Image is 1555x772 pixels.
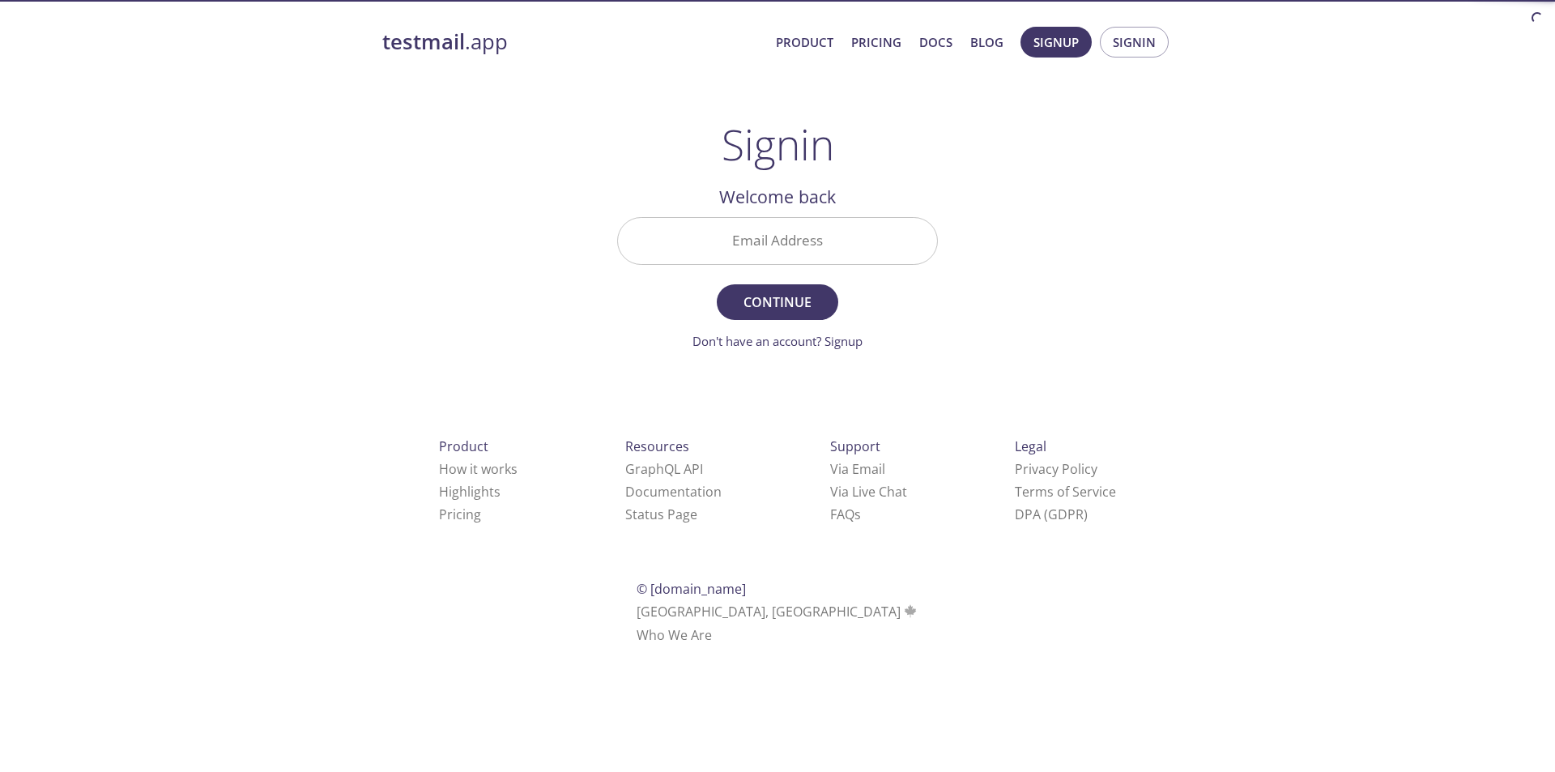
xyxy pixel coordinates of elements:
[830,437,880,455] span: Support
[1015,437,1046,455] span: Legal
[1015,505,1088,523] a: DPA (GDPR)
[382,28,763,56] a: testmail.app
[439,437,488,455] span: Product
[637,580,746,598] span: © [DOMAIN_NAME]
[851,32,901,53] a: Pricing
[1020,27,1092,58] button: Signup
[830,460,885,478] a: Via Email
[439,483,501,501] a: Highlights
[1015,483,1116,501] a: Terms of Service
[617,183,938,211] h2: Welcome back
[625,460,703,478] a: GraphQL API
[776,32,833,53] a: Product
[382,28,465,56] strong: testmail
[1113,32,1156,53] span: Signin
[1015,460,1097,478] a: Privacy Policy
[970,32,1003,53] a: Blog
[854,505,861,523] span: s
[692,333,863,349] a: Don't have an account? Signup
[637,626,712,644] a: Who We Are
[439,505,481,523] a: Pricing
[717,284,838,320] button: Continue
[1100,27,1169,58] button: Signin
[637,603,919,621] span: [GEOGRAPHIC_DATA], [GEOGRAPHIC_DATA]
[625,483,722,501] a: Documentation
[830,483,907,501] a: Via Live Chat
[439,460,518,478] a: How it works
[625,437,689,455] span: Resources
[735,291,820,313] span: Continue
[919,32,952,53] a: Docs
[1033,32,1079,53] span: Signup
[830,505,861,523] a: FAQ
[722,120,834,168] h1: Signin
[625,505,697,523] a: Status Page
